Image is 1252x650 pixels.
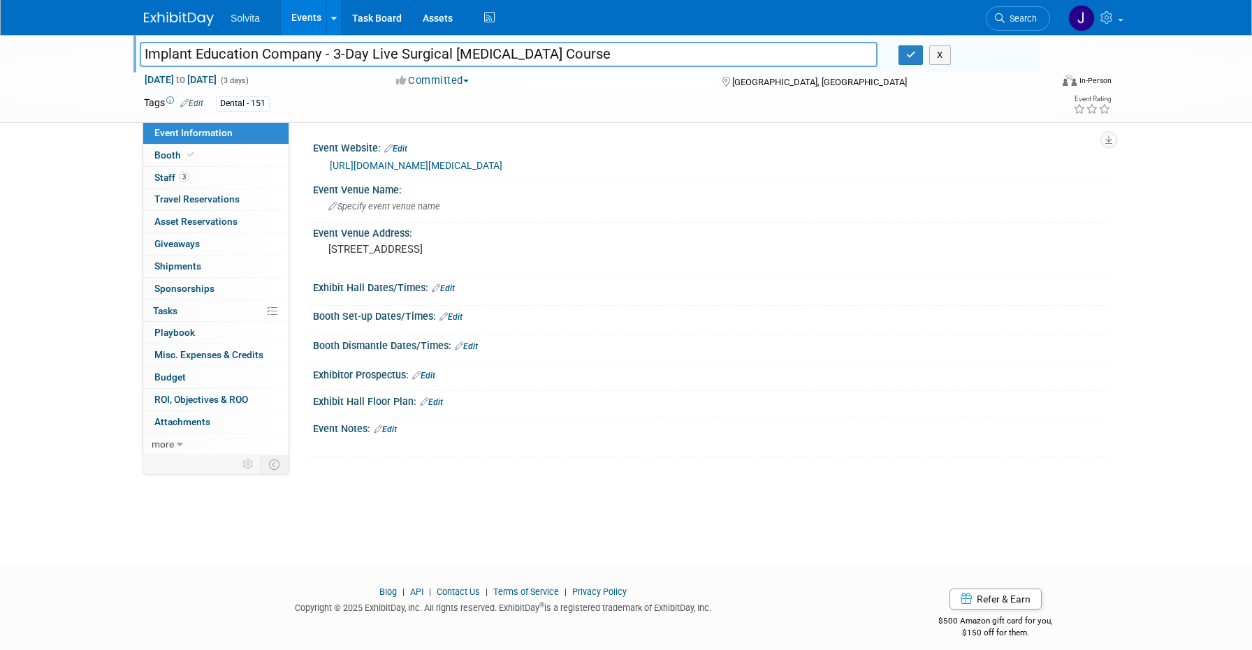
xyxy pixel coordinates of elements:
span: | [561,586,570,597]
a: Edit [439,312,463,322]
span: [GEOGRAPHIC_DATA], [GEOGRAPHIC_DATA] [732,77,907,87]
span: ROI, Objectives & ROO [154,394,248,405]
span: Shipments [154,260,201,272]
div: Booth Dismantle Dates/Times: [313,335,1108,353]
a: Sponsorships [143,278,289,300]
div: Exhibit Hall Dates/Times: [313,277,1108,295]
i: Booth reservation complete [187,151,194,158]
td: Tags [144,96,203,112]
span: Solvita [231,13,260,24]
div: Event Website: [313,138,1108,156]
span: [DATE] [DATE] [144,73,217,86]
div: Exhibit Hall Floor Plan: [313,391,1108,409]
span: Giveaways [154,238,200,249]
a: Edit [180,98,203,108]
div: Copyright © 2025 ExhibitDay, Inc. All rights reserved. ExhibitDay is a registered trademark of Ex... [144,598,862,614]
a: Terms of Service [493,586,559,597]
span: | [482,586,491,597]
span: Attachments [154,416,210,427]
span: | [425,586,435,597]
a: [URL][DOMAIN_NAME][MEDICAL_DATA] [330,160,502,171]
div: Exhibitor Prospectus: [313,364,1108,383]
div: Booth Set-up Dates/Times: [313,306,1108,324]
a: Tasks [143,300,289,322]
div: $150 off for them. [883,627,1109,639]
a: Edit [412,371,435,381]
a: Edit [420,397,443,407]
span: | [399,586,408,597]
span: Budget [154,371,186,383]
span: Sponsorships [154,283,214,294]
span: Tasks [153,305,177,316]
span: Staff [154,172,189,183]
span: Event Information [154,127,233,138]
td: Personalize Event Tab Strip [236,455,261,473]
a: Contact Us [437,586,480,597]
a: Search [986,6,1050,31]
a: Event Information [143,122,289,144]
a: Giveaways [143,233,289,255]
a: Edit [374,424,397,434]
td: Toggle Event Tabs [261,455,289,473]
span: Specify event venue name [328,201,440,212]
button: Committed [391,73,474,88]
span: more [152,438,174,450]
a: Asset Reservations [143,211,289,232]
span: to [174,74,187,85]
img: Format-Inperson.png [1063,75,1077,86]
a: Privacy Policy [572,586,627,597]
a: API [410,586,423,597]
pre: [STREET_ADDRESS] [328,243,629,256]
div: Event Rating [1073,96,1111,103]
img: ExhibitDay [144,12,214,26]
div: $500 Amazon gift card for you, [883,606,1109,638]
button: X [929,45,951,65]
div: In-Person [1079,75,1112,86]
a: Travel Reservations [143,189,289,210]
span: Misc. Expenses & Credits [154,349,263,360]
a: Refer & Earn [949,589,1042,610]
span: Booth [154,149,197,161]
sup: ® [539,601,544,609]
a: Budget [143,367,289,388]
div: Event Venue Name: [313,179,1108,197]
a: Booth [143,145,289,166]
span: Travel Reservations [154,193,240,205]
span: Playbook [154,327,195,338]
a: ROI, Objectives & ROO [143,389,289,411]
div: Dental - 151 [216,96,270,111]
div: Event Notes: [313,418,1108,436]
a: Playbook [143,322,289,344]
span: Asset Reservations [154,216,238,227]
a: Edit [455,341,478,351]
a: Staff3 [143,167,289,189]
span: 3 [179,172,189,182]
div: Event Venue Address: [313,223,1108,240]
a: Edit [384,144,407,154]
a: Attachments [143,411,289,433]
img: Josh Richardson [1068,5,1095,31]
a: Shipments [143,256,289,277]
span: Search [1005,13,1037,24]
a: more [143,434,289,455]
div: Event Format [968,73,1112,94]
a: Misc. Expenses & Credits [143,344,289,366]
a: Blog [379,586,397,597]
a: Edit [432,283,455,293]
span: (3 days) [219,76,249,85]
